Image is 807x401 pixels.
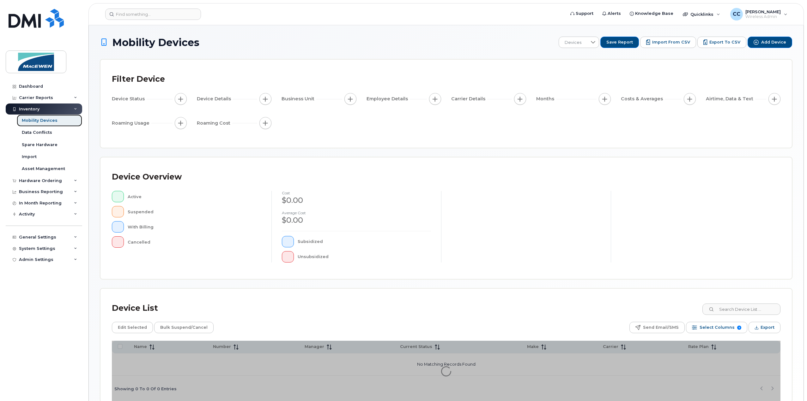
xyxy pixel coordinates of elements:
div: Active [128,191,262,202]
div: Filter Device [112,71,165,87]
span: 9 [737,326,741,330]
button: Export to CSV [697,37,746,48]
button: Select Columns 9 [686,322,747,333]
input: Search Device List ... [702,304,780,315]
span: Save Report [606,39,633,45]
span: Bulk Suspend/Cancel [160,323,208,332]
span: Carrier Details [451,96,487,102]
button: Import from CSV [640,37,696,48]
span: Select Columns [700,323,735,332]
div: Device Overview [112,169,182,185]
div: Suspended [128,206,262,217]
span: Device Status [112,96,147,102]
span: Roaming Usage [112,120,151,127]
h4: Average cost [282,211,431,215]
span: Edit Selected [118,323,147,332]
button: Save Report [600,37,639,48]
span: Roaming Cost [197,120,232,127]
span: Export to CSV [709,39,740,45]
span: Export [761,323,774,332]
span: Mobility Devices [112,37,199,48]
div: $0.00 [282,195,431,206]
div: With Billing [128,221,262,233]
span: Add Device [761,39,786,45]
span: Devices [559,37,587,48]
span: Costs & Averages [621,96,665,102]
span: Device Details [197,96,233,102]
div: Cancelled [128,236,262,248]
button: Send Email/SMS [629,322,685,333]
h4: cost [282,191,431,195]
button: Add Device [748,37,792,48]
div: Unsubsidized [298,251,431,262]
div: $0.00 [282,215,431,226]
span: Airtime, Data & Text [706,96,755,102]
div: Device List [112,300,158,316]
span: Employee Details [367,96,410,102]
button: Bulk Suspend/Cancel [154,322,214,333]
div: Subsidized [298,236,431,247]
span: Import from CSV [652,39,690,45]
button: Edit Selected [112,322,153,333]
span: Send Email/SMS [643,323,679,332]
span: Months [536,96,556,102]
button: Export [749,322,780,333]
span: Business Unit [282,96,316,102]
